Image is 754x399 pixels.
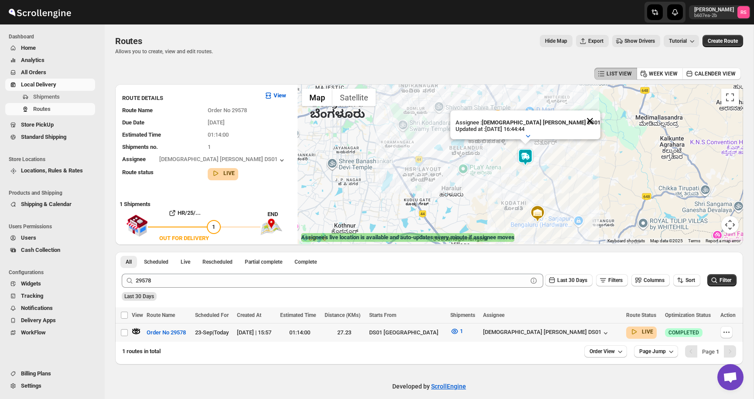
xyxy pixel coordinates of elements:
button: Toggle fullscreen view [721,89,739,106]
b: [DEMOGRAPHIC_DATA] [PERSON_NAME] DS01 [482,119,600,126]
span: Users Permissions [9,223,99,230]
div: 27.23 [325,328,364,337]
input: Press enter after typing | Search Eg. Order No 29578 [136,274,528,288]
span: 1 [208,144,211,150]
button: CALENDER VIEW [682,68,741,80]
button: Routes [5,103,95,115]
button: All routes [120,256,137,268]
p: b607ea-2b [694,13,734,18]
button: Close [579,110,600,131]
span: Order No 29578 [208,107,247,114]
p: [PERSON_NAME] [694,6,734,13]
span: Optimization Status [665,312,711,318]
span: Route Name [122,107,153,114]
button: LIVE [630,327,653,336]
span: Dashboard [9,33,99,40]
span: Estimated Time [122,131,161,138]
p: Allows you to create, view and edit routes. [115,48,213,55]
text: RS [740,10,747,15]
span: Tutorial [669,38,687,44]
span: Page [702,348,719,355]
span: Shipments [33,93,60,100]
span: 1 [460,328,463,334]
a: ScrollEngine [431,383,466,390]
button: Tracking [5,290,95,302]
button: Sort [673,274,700,286]
p: Assignee : [456,119,600,126]
span: CALENDER VIEW [695,70,736,77]
span: COMPLETED [668,329,699,336]
button: Export [576,35,609,47]
nav: Pagination [685,345,736,358]
span: Home [21,45,36,51]
span: Locations, Rules & Rates [21,167,83,174]
span: Store PickUp [21,121,54,128]
span: Romil Seth [737,6,750,18]
button: Filters [596,274,628,286]
span: Estimated Time [280,312,316,318]
button: Last 30 Days [545,274,593,286]
span: Live [181,258,190,265]
b: 1 [716,348,719,355]
button: Locations, Rules & Rates [5,165,95,177]
button: Show satellite imagery [332,89,376,106]
span: Shipments [450,312,475,318]
span: Route Status [626,312,656,318]
div: Open chat [717,364,744,390]
button: Settings [5,380,95,392]
span: Action [720,312,736,318]
div: END [267,210,293,219]
button: WorkFlow [5,327,95,339]
span: Order View [589,348,615,355]
button: Tutorial [664,35,699,47]
b: LIVE [642,329,653,335]
span: 1 [212,224,215,230]
span: Widgets [21,280,41,287]
span: Routes [115,36,142,46]
span: View [132,312,143,318]
span: Cash Collection [21,247,60,253]
a: Terms (opens in new tab) [688,238,700,243]
p: Developed by [392,382,466,391]
span: Last 30 Days [557,277,587,283]
div: [DATE] | 15:57 [237,328,275,337]
button: Cash Collection [5,244,95,256]
span: Sort [685,277,695,283]
button: LIST VIEW [594,68,637,80]
span: Starts From [369,312,396,318]
span: Rescheduled [202,258,233,265]
button: Delivery Apps [5,314,95,327]
span: Assignee [122,156,146,162]
span: Hide Map [545,38,567,45]
button: User menu [689,5,751,19]
button: WEEK VIEW [637,68,683,80]
button: Order No 29578 [141,326,191,340]
button: Show Drivers [612,35,660,47]
button: All Orders [5,66,95,79]
label: Assignee's live location is available and auto-updates every minute if assignee moves [301,233,514,242]
button: [DEMOGRAPHIC_DATA] [PERSON_NAME] DS01 [159,156,286,165]
button: Keyboard shortcuts [607,238,645,244]
span: Show Drivers [624,38,655,45]
span: Order No 29578 [147,328,186,337]
span: 01:14:00 [208,131,229,138]
span: Last 30 Days [124,293,154,299]
button: Widgets [5,278,95,290]
div: OUT FOR DELIVERY [159,234,209,243]
img: ScrollEngine [7,1,72,23]
span: Page Jump [639,348,666,355]
span: Tracking [21,292,43,299]
button: Notifications [5,302,95,314]
button: View [259,89,291,103]
b: HR/25/... [178,210,201,216]
button: LIVE [211,169,235,178]
button: Page Jump [634,345,678,358]
span: Shipments no. [122,144,158,150]
img: Google [300,233,329,244]
button: Billing Plans [5,368,95,380]
span: Users [21,234,36,241]
span: WEEK VIEW [649,70,678,77]
div: 1 [489,110,507,127]
b: 1 Shipments [115,196,151,207]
